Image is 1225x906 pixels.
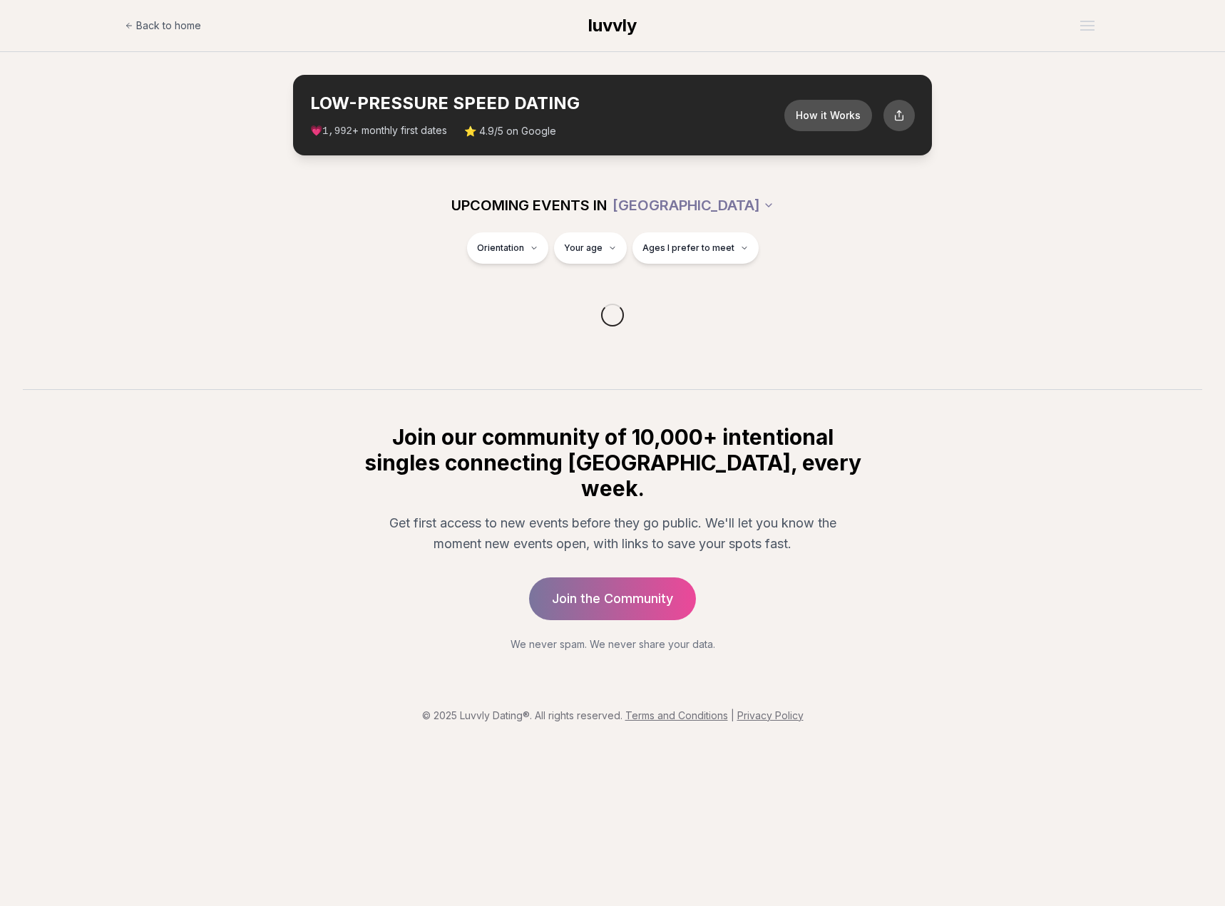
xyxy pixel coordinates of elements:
p: © 2025 Luvvly Dating®. All rights reserved. [11,709,1214,723]
span: UPCOMING EVENTS IN [451,195,607,215]
a: Back to home [125,11,201,40]
span: ⭐ 4.9/5 on Google [464,124,556,138]
a: luvvly [588,14,637,37]
h2: LOW-PRESSURE SPEED DATING [310,92,784,115]
span: | [731,709,734,721]
button: Orientation [467,232,548,264]
button: [GEOGRAPHIC_DATA] [612,190,774,221]
span: Back to home [136,19,201,33]
p: We never spam. We never share your data. [362,637,863,652]
p: Get first access to new events before they go public. We'll let you know the moment new events op... [373,513,852,555]
a: Terms and Conditions [625,709,728,721]
span: 1,992 [322,125,352,137]
a: Join the Community [529,577,696,620]
span: Orientation [477,242,524,254]
button: Your age [554,232,627,264]
h2: Join our community of 10,000+ intentional singles connecting [GEOGRAPHIC_DATA], every week. [362,424,863,501]
button: How it Works [784,100,872,131]
span: luvvly [588,15,637,36]
button: Open menu [1075,15,1100,36]
span: Your age [564,242,603,254]
span: Ages I prefer to meet [642,242,734,254]
button: Ages I prefer to meet [632,232,759,264]
a: Privacy Policy [737,709,804,721]
span: 💗 + monthly first dates [310,123,447,138]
